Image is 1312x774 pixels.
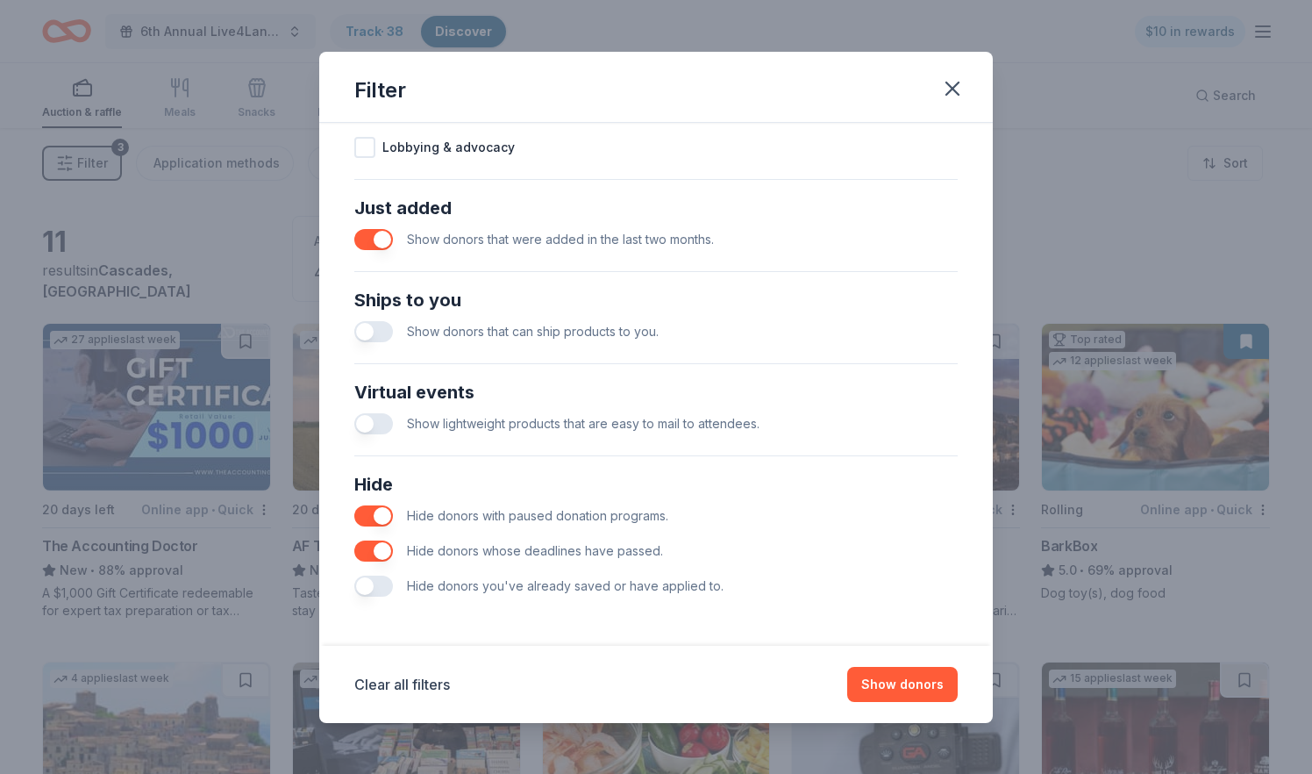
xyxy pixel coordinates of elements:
[382,137,515,158] span: Lobbying & advocacy
[407,324,659,339] span: Show donors that can ship products to you.
[407,416,759,431] span: Show lightweight products that are easy to mail to attendees.
[354,76,406,104] div: Filter
[354,470,958,498] div: Hide
[407,578,724,593] span: Hide donors you've already saved or have applied to.
[407,508,668,523] span: Hide donors with paused donation programs.
[354,286,958,314] div: Ships to you
[407,543,663,558] span: Hide donors whose deadlines have passed.
[407,232,714,247] span: Show donors that were added in the last two months.
[354,378,958,406] div: Virtual events
[354,194,958,222] div: Just added
[847,667,958,702] button: Show donors
[354,674,450,695] button: Clear all filters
